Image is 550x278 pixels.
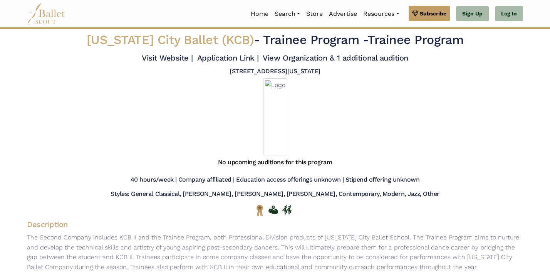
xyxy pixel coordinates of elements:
a: Store [303,6,326,22]
span: Trainee Program - [263,32,367,47]
a: View Organization & 1 additional audition [263,53,408,62]
h5: No upcoming auditions for this program [218,158,332,167]
h5: Stipend offering unknown [345,176,419,184]
img: National [255,204,265,216]
h5: Styles: General Classical, [PERSON_NAME], [PERSON_NAME], [PERSON_NAME], Contemporary, Modern, Jaz... [111,190,439,198]
h5: Company affiliated | [178,176,235,184]
a: Advertise [326,6,360,22]
a: Home [248,6,272,22]
span: [US_STATE] City Ballet (KCB) [87,32,254,47]
a: Resources [360,6,402,22]
a: Application Link | [197,53,259,62]
img: Offers Financial Aid [268,206,278,214]
h5: Education access offerings unknown | [236,176,344,184]
h5: 40 hours/week | [131,176,177,184]
a: Search [272,6,303,22]
a: Log In [495,6,523,22]
a: Sign Up [456,6,489,22]
a: Subscribe [409,6,450,21]
h2: - Trainee Program [69,32,481,48]
h4: Description [21,219,529,229]
h5: [STREET_ADDRESS][US_STATE] [230,67,320,76]
p: The Second Company includes KCB II and the Trainee Program, both Professional Division products o... [21,233,529,272]
img: gem.svg [412,9,418,18]
span: Subscribe [420,9,446,18]
a: Visit Website | [142,53,193,62]
img: In Person [282,205,292,215]
img: Logo [263,78,287,155]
